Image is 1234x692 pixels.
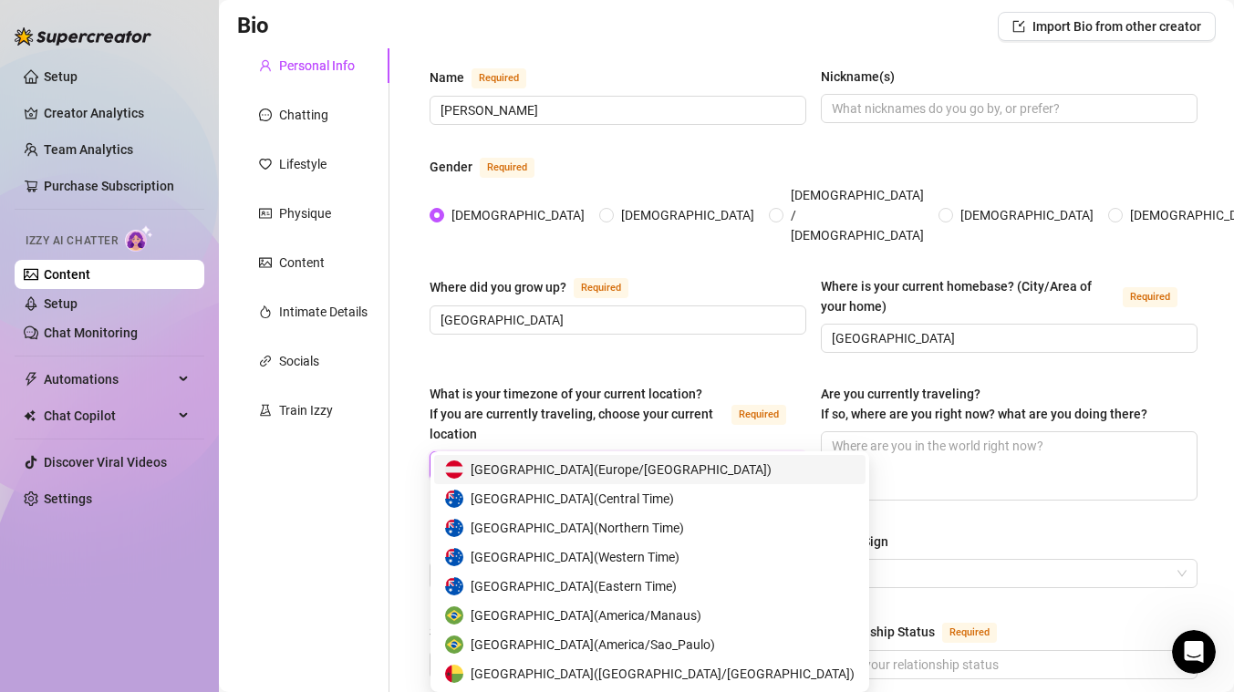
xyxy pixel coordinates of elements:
[445,606,463,625] img: br
[471,664,855,684] span: [GEOGRAPHIC_DATA] ( [GEOGRAPHIC_DATA]/[GEOGRAPHIC_DATA] )
[472,68,526,88] span: Required
[44,365,173,394] span: Automations
[16,514,349,545] textarea: Message…
[430,532,488,553] div: Birth Date
[259,404,272,417] span: experiment
[29,412,285,520] div: If you're feeling unsure about what to do next or if you need any further assistance, just drop u...
[125,225,153,252] img: AI Chatter
[44,491,92,506] a: Settings
[471,605,701,625] span: [GEOGRAPHIC_DATA] ( America/Manaus )
[471,460,772,480] span: [GEOGRAPHIC_DATA] ( Europe/[GEOGRAPHIC_DATA] )
[259,256,272,269] span: picture
[279,253,325,273] div: Content
[430,156,555,178] label: Gender
[279,154,327,174] div: Lifestyle
[445,577,463,595] img: au
[821,276,1198,316] label: Where is your current homebase? (City/Area of your home)
[821,276,1115,316] div: Where is your current homebase? (City/Area of your home)
[28,553,43,567] button: Emoji picker
[29,181,190,213] a: [EMAIL_ADDRESS][DOMAIN_NAME]
[445,519,463,537] img: au
[88,9,207,23] h1: [PERSON_NAME]
[279,203,331,223] div: Physique
[29,349,285,403] div: To speed things up, please give them your Order ID: 37600052
[285,7,320,42] button: Home
[15,27,151,46] img: logo-BBDzfeDw.svg
[430,622,538,642] div: Sexual Orientation
[279,400,333,420] div: Train Izzy
[445,548,463,566] img: au
[445,490,463,508] img: au
[821,622,935,642] div: Relationship Status
[29,126,285,340] div: If your account is not activated within the next 5 minutes, please check your inbox ( ) for messa...
[821,387,1147,421] span: Are you currently traveling? If so, where are you right now? what are you doing there?
[430,67,464,88] div: Name
[29,9,285,117] div: Your order is now under review by our payment processor, PayPro Global. Just to clarify, that doe...
[24,409,36,422] img: Chat Copilot
[430,277,566,297] div: Where did you grow up?
[44,455,167,470] a: Discover Viral Videos
[430,157,472,177] div: Gender
[471,518,684,538] span: [GEOGRAPHIC_DATA] ( Northern Time )
[44,296,78,311] a: Setup
[24,372,38,387] span: thunderbolt
[237,12,269,41] h3: Bio
[259,207,272,220] span: idcard
[480,158,534,178] span: Required
[259,305,272,318] span: fire
[821,67,907,87] label: Nickname(s)
[471,547,679,567] span: [GEOGRAPHIC_DATA] ( Western Time )
[88,23,177,41] p: Active 18h ago
[953,205,1101,225] span: [DEMOGRAPHIC_DATA]
[44,325,138,340] a: Chat Monitoring
[44,179,174,193] a: Purchase Subscription
[832,655,1183,675] input: Relationship Status
[731,405,786,425] span: Required
[471,489,674,509] span: [GEOGRAPHIC_DATA] ( Central Time )
[57,553,72,567] button: Gif picker
[445,635,463,654] img: br
[259,108,272,121] span: message
[259,355,272,367] span: link
[12,7,47,42] button: go back
[44,401,173,430] span: Chat Copilot
[52,10,81,39] img: Profile image for Ella
[444,205,592,225] span: [DEMOGRAPHIC_DATA]
[821,67,895,87] div: Nickname(s)
[44,267,90,282] a: Content
[441,310,792,330] input: Where did you grow up?
[259,158,272,170] span: heart
[783,185,931,245] span: [DEMOGRAPHIC_DATA] / [DEMOGRAPHIC_DATA]
[430,67,546,88] label: Name
[430,276,648,298] label: Where did you grow up?
[26,232,118,250] span: Izzy AI Chatter
[430,387,713,441] span: What is your timezone of your current location? If you are currently traveling, choose your curre...
[87,553,101,567] button: Upload attachment
[320,7,353,40] div: Close
[471,635,715,655] span: [GEOGRAPHIC_DATA] ( America/Sao_Paulo )
[441,100,792,120] input: Name
[1123,287,1177,307] span: Required
[313,545,342,574] button: Send a message…
[614,205,762,225] span: [DEMOGRAPHIC_DATA]
[574,278,628,298] span: Required
[832,98,1183,119] input: Nickname(s)
[259,59,272,72] span: user
[471,576,677,596] span: [GEOGRAPHIC_DATA] ( Eastern Time )
[279,105,328,125] div: Chatting
[1172,630,1216,674] iframe: Intercom live chat
[279,351,319,371] div: Socials
[1032,19,1201,34] span: Import Bio from other creator
[430,621,620,643] label: Sexual Orientation
[1012,20,1025,33] span: import
[998,12,1216,41] button: Import Bio from other creator
[821,621,1017,643] label: Relationship Status
[279,302,368,322] div: Intimate Details
[445,665,463,683] img: gw
[279,56,355,76] div: Personal Info
[44,142,133,157] a: Team Analytics
[942,623,997,643] span: Required
[445,460,463,479] img: at
[44,69,78,84] a: Setup
[430,532,570,553] label: Birth Date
